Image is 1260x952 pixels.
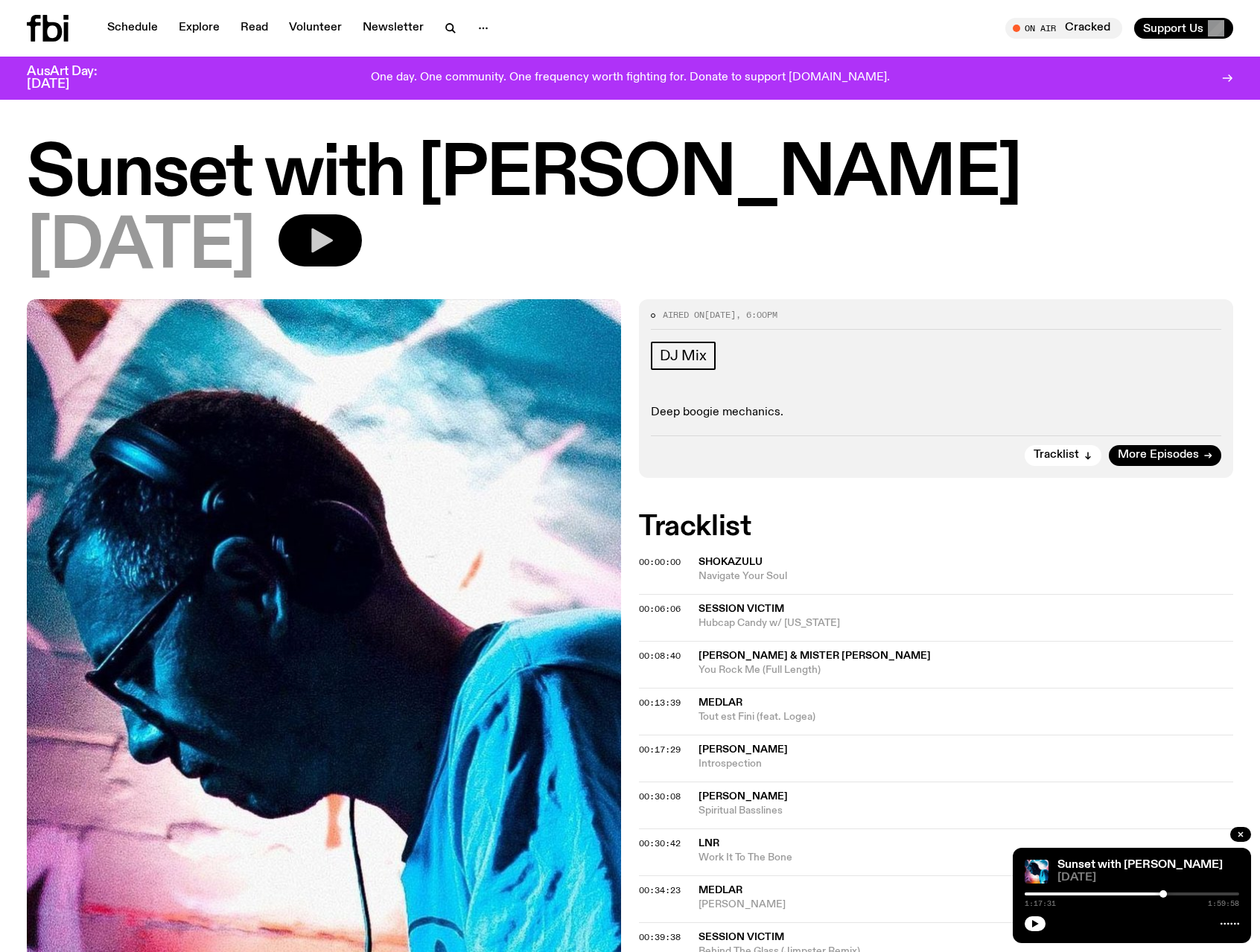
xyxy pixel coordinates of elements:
span: Tracklist [1034,450,1079,461]
span: 00:06:06 [639,603,681,615]
span: Work It To The Bone [699,851,1233,865]
span: 00:17:29 [639,744,681,755]
span: 00:08:40 [639,650,681,662]
a: More Episodes [1109,445,1221,466]
img: Simon Caldwell stands side on, looking downwards. He has headphones on. Behind him is a brightly ... [1025,860,1049,884]
span: 00:00:00 [639,556,681,568]
span: Spiritual Basslines [699,804,1233,818]
button: 00:06:06 [639,605,681,613]
span: [DATE] [1057,872,1239,884]
h1: Sunset with [PERSON_NAME] [27,141,1233,208]
a: Newsletter [354,18,433,39]
p: Deep boogie mechanics. [651,406,1221,420]
a: Volunteer [280,18,351,39]
span: [PERSON_NAME] [699,898,1233,912]
span: Session Victim [699,604,784,614]
span: 1:17:31 [1025,900,1056,907]
button: Support Us [1134,18,1233,39]
span: [PERSON_NAME] [699,744,788,755]
button: 00:13:39 [639,699,681,707]
span: [DATE] [704,309,736,321]
a: DJ Mix [651,342,716,370]
span: Shokazulu [699,557,763,567]
a: Sunset with [PERSON_NAME] [1057,859,1223,871]
span: 00:39:38 [639,931,681,943]
span: Medlar [699,697,742,708]
button: 00:39:38 [639,933,681,942]
span: Support Us [1143,22,1203,35]
span: 00:34:23 [639,884,681,896]
span: DJ Mix [660,348,707,364]
span: Tout est Fini (feat. Logea) [699,710,1233,724]
button: 00:08:40 [639,652,681,660]
span: Introspection [699,757,1233,771]
button: 00:17:29 [639,746,681,754]
span: LNR [699,838,719,849]
button: On AirCracked [1005,18,1122,39]
span: [PERSON_NAME] & Mister [PERSON_NAME] [699,651,931,661]
a: Schedule [98,18,167,39]
span: [PERSON_NAME] [699,791,788,802]
span: You Rock Me (Full Length) [699,663,1233,677]
span: , 6:00pm [736,309,777,321]
span: [DATE] [27,214,255,281]
a: Read [232,18,277,39]
h3: AusArt Day: [DATE] [27,66,122,91]
span: More Episodes [1118,450,1199,461]
h2: Tracklist [639,514,1233,540]
button: 00:30:08 [639,793,681,801]
span: Hubcap Candy w/ [US_STATE] [699,616,1233,630]
button: 00:00:00 [639,558,681,566]
span: Navigate Your Soul [699,569,1233,584]
a: Explore [170,18,229,39]
span: 00:30:08 [639,790,681,802]
p: One day. One community. One frequency worth fighting for. Donate to support [DOMAIN_NAME]. [371,71,890,85]
button: Tracklist [1025,445,1101,466]
button: 00:30:42 [639,840,681,848]
span: Medlar [699,885,742,895]
span: 1:59:58 [1208,900,1239,907]
button: 00:34:23 [639,886,681,895]
span: Aired on [663,309,704,321]
span: Session Victim [699,932,784,942]
span: 00:13:39 [639,697,681,709]
span: 00:30:42 [639,837,681,849]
